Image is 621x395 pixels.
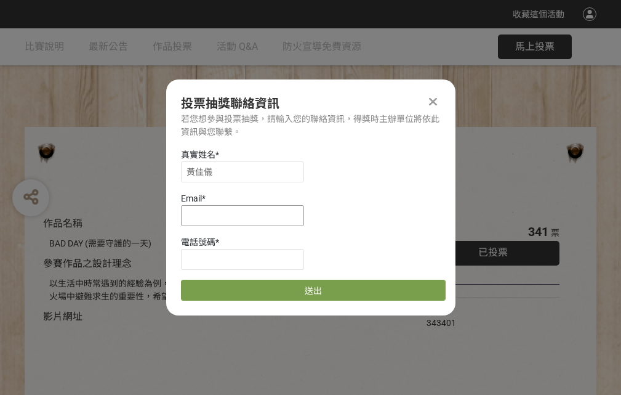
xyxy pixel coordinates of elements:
[515,41,555,52] span: 馬上投票
[459,304,521,316] iframe: Facebook Share
[25,41,64,52] span: 比賽說明
[528,224,548,239] span: 341
[217,41,258,52] span: 活動 Q&A
[181,193,202,203] span: Email
[153,28,192,65] a: 作品投票
[181,94,441,113] div: 投票抽獎聯絡資訊
[551,228,559,238] span: 票
[181,113,441,139] div: 若您想參與投票抽獎，請輸入您的聯絡資訊，得獎時主辦單位將依此資訊與您聯繫。
[282,28,361,65] a: 防火宣導免費資源
[181,237,215,247] span: 電話號碼
[478,246,508,258] span: 已投票
[498,35,572,59] button: 馬上投票
[43,218,82,229] span: 作品名稱
[181,280,446,301] button: 送出
[49,277,390,303] div: 以生活中時常遇到的經驗為例，透過對比的方式宣傳住宅用火災警報器、家庭逃生計畫及火場中避難求生的重要性，希望透過趣味的短影音讓更多人認識到更多的防火觀念。
[25,28,64,65] a: 比賽說明
[43,311,82,322] span: 影片網址
[43,258,132,269] span: 參賽作品之設計理念
[282,41,361,52] span: 防火宣導免費資源
[49,237,390,250] div: BAD DAY (需要守護的一天)
[217,28,258,65] a: 活動 Q&A
[153,41,192,52] span: 作品投票
[513,9,564,19] span: 收藏這個活動
[181,150,215,160] span: 真實姓名
[89,41,128,52] span: 最新公告
[89,28,128,65] a: 最新公告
